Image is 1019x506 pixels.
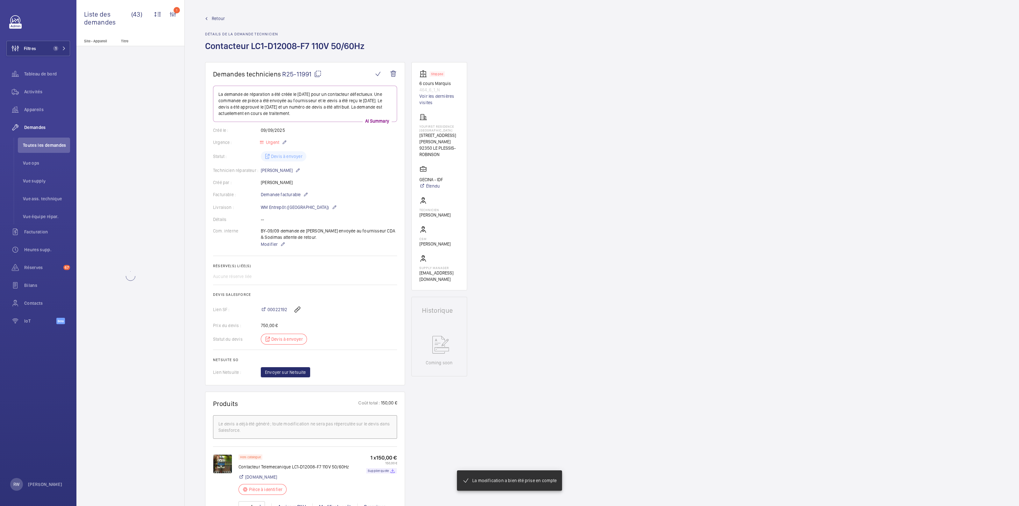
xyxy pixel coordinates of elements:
span: Réserves [24,264,61,271]
span: Vue supply [23,178,70,184]
span: Modifier [261,241,278,247]
span: Demandes [24,124,70,131]
p: GECINA - IDF [419,176,443,183]
p: [STREET_ADDRESS][PERSON_NAME] [419,132,459,145]
span: Filtres [24,45,36,52]
p: Hors catalogue [240,456,261,458]
p: RW [13,481,19,488]
a: Étendu [419,183,443,189]
h2: Détails de la demande technicien [205,32,368,36]
span: Activités [24,89,70,95]
p: WM Entrepôt ([GEOGRAPHIC_DATA]) [261,203,337,211]
p: Coût total : [358,400,380,408]
span: Facturation [24,229,70,235]
span: 00022192 [267,306,287,313]
span: Toutes les demandes [23,142,70,148]
span: Beta [56,318,65,324]
p: Technicien [419,208,451,212]
p: [PERSON_NAME] [28,481,62,488]
span: Demandes techniciens [213,70,281,78]
p: Contacteur Telemecanique LC1-D12008-F7 110V 50/60Hz [239,464,349,470]
p: [PERSON_NAME] [419,212,451,218]
span: Vue ops [23,160,70,166]
p: Supply manager [419,266,459,270]
h1: Contacteur LC1-D12008-F7 110V 50/60Hz [205,40,368,62]
p: 464_6_1_N [419,87,459,93]
p: 1 x 150,00 € [366,454,397,461]
span: Envoyer sur Netsuite [265,369,306,375]
h1: Produits [213,400,238,408]
span: Bilans [24,282,70,289]
div: Le devis a déjà été généré ; toute modification ne sera pas répercutée sur le devis dans Salesforce. [218,421,392,433]
a: [DOMAIN_NAME] [245,474,277,480]
p: Supplier quote [368,470,389,472]
span: Urgent [265,140,279,145]
p: 6 cours Marquis [419,80,459,87]
h2: Netsuite SO [213,358,397,362]
p: [PERSON_NAME] [261,167,300,174]
span: Heures supp. [24,246,70,253]
p: [PERSON_NAME] [419,241,451,247]
a: Supplier quote [366,468,397,474]
button: Envoyer sur Netsuite [261,367,310,377]
a: Voir les dernières visites [419,93,459,106]
p: 92350 LE PLESSIS-ROBINSON [419,145,459,158]
img: elevator.svg [419,70,430,78]
p: Stopped [431,73,443,75]
span: Contacts [24,300,70,306]
h2: Réserve(s) liée(s) [213,264,397,268]
span: Vue équipe répar. [23,213,70,220]
img: 1757428313149-2dca63a1-24f1-49bb-8868-291069f9b0dd [213,454,232,474]
p: AI Summary [363,118,392,124]
p: 150,00 € [380,400,397,408]
span: Demande facturable [261,191,301,198]
span: 1 [53,46,58,51]
p: Coming soon [426,360,452,366]
p: [EMAIL_ADDRESS][DOMAIN_NAME] [419,270,459,282]
a: 00022192 [261,306,287,313]
span: R25-11991 [282,70,322,78]
span: 67 [63,265,70,270]
p: La modification a bien été prise en compte [472,477,557,484]
span: IoT [24,318,56,324]
p: CSM [419,237,451,241]
span: Liste des demandes [84,10,131,26]
h1: Historique [422,307,457,314]
p: Site - Appareil [76,39,118,43]
p: Titre [121,39,163,43]
p: 150,00 € [366,461,397,465]
span: Retour [212,15,225,22]
button: Filtres1 [6,41,70,56]
span: Tableau de bord [24,71,70,77]
p: Pièce à identifier [249,486,282,493]
span: Vue ass. technique [23,196,70,202]
span: Appareils [24,106,70,113]
h2: Devis Salesforce [213,292,397,297]
p: La demande de réparation a été créée le [DATE] pour un contacteur défectueux. Une commande de piè... [218,91,392,117]
p: YouFirst Residence [GEOGRAPHIC_DATA] [419,125,459,132]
